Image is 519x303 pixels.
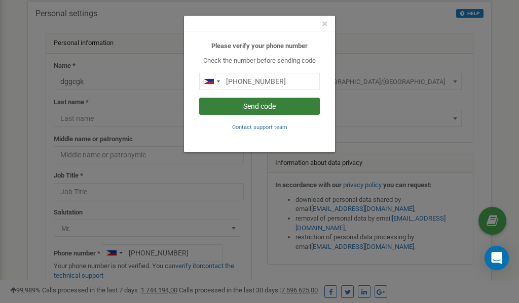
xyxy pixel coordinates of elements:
[232,124,287,131] small: Contact support team
[200,73,223,90] div: Telephone country code
[199,73,320,90] input: 0905 123 4567
[232,123,287,131] a: Contact support team
[322,18,327,30] span: ×
[485,246,509,270] div: Open Intercom Messenger
[199,56,320,66] p: Check the number before sending code
[322,19,327,29] button: Close
[199,98,320,115] button: Send code
[211,42,308,50] b: Please verify your phone number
